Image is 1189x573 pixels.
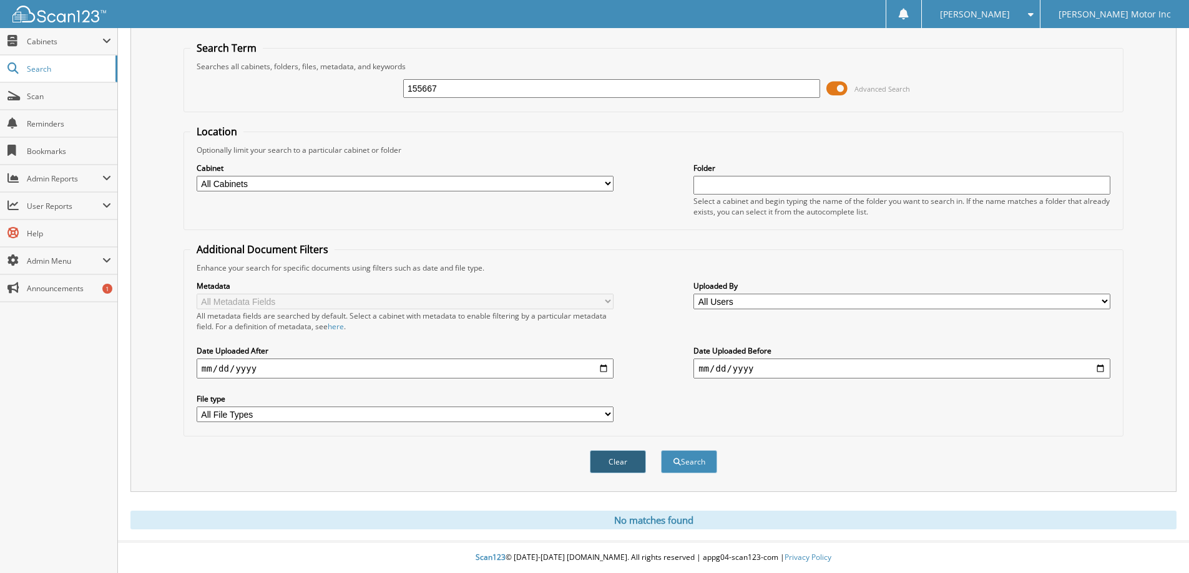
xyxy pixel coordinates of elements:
div: 1 [102,284,112,294]
span: Admin Menu [27,256,102,266]
span: Scan [27,91,111,102]
span: Cabinets [27,36,102,47]
span: Reminders [27,118,111,129]
span: Admin Reports [27,173,102,184]
label: Metadata [197,281,614,291]
legend: Location [190,125,243,138]
img: scan123-logo-white.svg [12,6,106,22]
label: Uploaded By [693,281,1110,291]
legend: Search Term [190,41,263,55]
div: Enhance your search for specific documents using filters such as date and file type. [190,262,1117,273]
div: Optionally limit your search to a particular cabinet or folder [190,145,1117,155]
span: Search [27,64,109,74]
a: here [328,321,344,332]
div: All metadata fields are searched by default. Select a cabinet with metadata to enable filtering b... [197,311,614,332]
span: Announcements [27,283,111,294]
span: Help [27,228,111,239]
div: © [DATE]-[DATE] [DOMAIN_NAME]. All rights reserved | appg04-scan123-com | [118,542,1189,573]
div: Searches all cabinets, folders, files, metadata, and keywords [190,61,1117,72]
input: start [197,359,614,378]
label: Cabinet [197,163,614,173]
button: Search [661,450,717,473]
div: No matches found [130,511,1177,529]
span: Bookmarks [27,146,111,156]
button: Clear [590,450,646,473]
span: Scan123 [476,552,506,562]
input: end [693,359,1110,378]
label: Date Uploaded Before [693,345,1110,356]
span: [PERSON_NAME] [940,11,1010,18]
span: Advanced Search [854,84,910,94]
legend: Additional Document Filters [190,243,335,256]
span: [PERSON_NAME] Motor Inc [1059,11,1171,18]
label: Folder [693,163,1110,173]
a: Privacy Policy [785,552,831,562]
div: Select a cabinet and begin typing the name of the folder you want to search in. If the name match... [693,196,1110,217]
label: File type [197,393,614,404]
span: User Reports [27,201,102,211]
label: Date Uploaded After [197,345,614,356]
